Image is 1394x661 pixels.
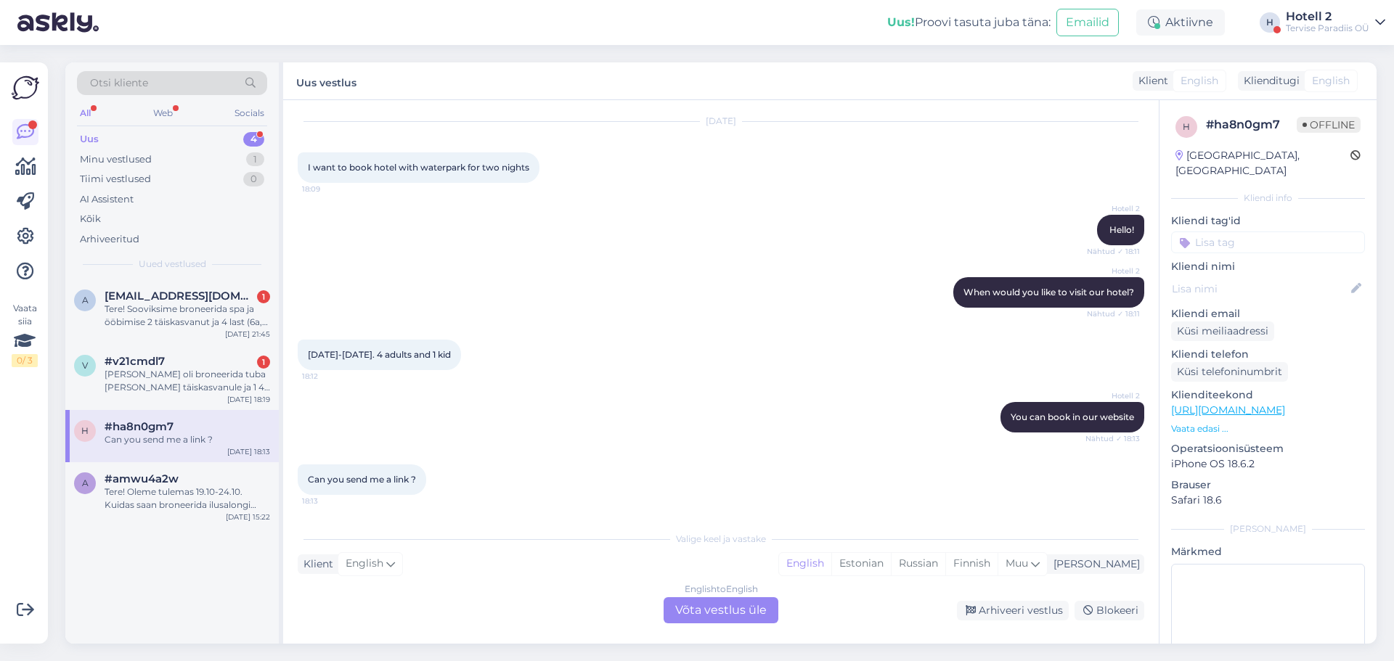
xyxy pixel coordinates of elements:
[243,172,264,186] div: 0
[346,556,383,572] span: English
[81,425,89,436] span: h
[831,553,891,575] div: Estonian
[1085,433,1140,444] span: Nähtud ✓ 18:13
[1171,544,1365,559] p: Märkmed
[1085,246,1140,257] span: Nähtud ✓ 18:11
[1109,224,1134,235] span: Hello!
[302,496,356,506] span: 18:13
[257,356,270,369] div: 1
[1171,493,1365,508] p: Safari 18.6
[257,290,270,303] div: 1
[80,192,134,207] div: AI Assistent
[685,583,758,596] div: English to English
[298,533,1144,546] div: Valige keel ja vastake
[90,75,148,91] span: Otsi kliente
[298,557,333,572] div: Klient
[1172,281,1348,297] input: Lisa nimi
[1238,73,1300,89] div: Klienditugi
[1171,231,1365,253] input: Lisa tag
[243,132,264,147] div: 4
[105,472,179,485] span: #amwu4a2w
[1286,22,1369,34] div: Tervise Paradiis OÜ
[1171,192,1365,205] div: Kliendi info
[945,553,998,575] div: Finnish
[1085,390,1140,401] span: Hotell 2
[1171,422,1365,435] p: Vaata edasi ...
[1183,121,1190,132] span: h
[80,172,151,186] div: Tiimi vestlused
[105,485,270,512] div: Tere! Oleme tulemas 19.10-24.10. Kuidas saan broneerida ilusalongi teenuseid [PERSON_NAME] näitek...
[1011,411,1134,422] span: You can book in our website
[105,433,270,446] div: Can you send me a link ?
[105,303,270,329] div: Tere! Sooviksime broneerida spa ja ööbimise 2 täiskasvanut ja 4 last (6a, 9a, 12a ja 13a) 18-19 o...
[963,287,1134,297] span: When would you like to visit our hotel?
[1312,73,1350,89] span: English
[891,553,945,575] div: Russian
[1171,456,1365,472] p: iPhone OS 18.6.2
[308,474,416,485] span: Can you send me a link ?
[82,360,88,371] span: v
[1048,557,1140,572] div: [PERSON_NAME]
[150,104,176,123] div: Web
[1181,73,1218,89] span: English
[139,258,206,271] span: Uued vestlused
[1171,213,1365,229] p: Kliendi tag'id
[1171,321,1274,341] div: Küsi meiliaadressi
[232,104,267,123] div: Socials
[1286,11,1385,34] a: Hotell 2Tervise Paradiis OÜ
[1085,308,1140,319] span: Nähtud ✓ 18:11
[1171,347,1365,362] p: Kliendi telefon
[226,512,270,522] div: [DATE] 15:22
[1260,12,1280,33] div: H
[1171,306,1365,321] p: Kliendi email
[12,302,38,367] div: Vaata siia
[105,290,256,303] span: airi.animagi@gmail.com
[80,212,101,226] div: Kõik
[1171,477,1365,493] p: Brauser
[105,420,174,433] span: #ha8n0gm7
[1133,73,1168,89] div: Klient
[1171,259,1365,274] p: Kliendi nimi
[227,446,270,457] div: [DATE] 18:13
[957,601,1069,620] div: Arhiveeri vestlus
[308,162,529,173] span: I want to book hotel with waterpark for two nights
[80,152,152,167] div: Minu vestlused
[296,71,356,91] label: Uus vestlus
[779,553,831,575] div: English
[1286,11,1369,22] div: Hotell 2
[105,368,270,394] div: [PERSON_NAME] oli broneerida tuba [PERSON_NAME] täiskasvanule ja 1 4 aastane laps
[105,355,165,368] span: #v21cmdl7
[1171,403,1285,416] a: [URL][DOMAIN_NAME]
[887,14,1051,31] div: Proovi tasuta juba täna:
[1171,362,1288,382] div: Küsi telefoninumbrit
[887,15,915,29] b: Uus!
[246,152,264,167] div: 1
[1056,9,1119,36] button: Emailid
[1171,522,1365,535] div: [PERSON_NAME]
[77,104,94,123] div: All
[1175,148,1350,178] div: [GEOGRAPHIC_DATA], [GEOGRAPHIC_DATA]
[82,295,89,305] span: a
[1136,9,1225,36] div: Aktiivne
[225,329,270,340] div: [DATE] 21:45
[1171,387,1365,403] p: Klienditeekond
[1085,203,1140,214] span: Hotell 2
[1075,601,1144,620] div: Blokeeri
[1006,557,1028,570] span: Muu
[1297,117,1361,133] span: Offline
[308,349,451,360] span: [DATE]-[DATE]. 4 adults and 1 kid
[80,132,99,147] div: Uus
[82,477,89,488] span: a
[302,371,356,382] span: 18:12
[1206,116,1297,134] div: # ha8n0gm7
[1171,441,1365,456] p: Operatsioonisüsteem
[298,115,1144,128] div: [DATE]
[664,597,778,623] div: Võta vestlus üle
[302,184,356,194] span: 18:09
[80,232,139,247] div: Arhiveeritud
[12,354,38,367] div: 0 / 3
[227,394,270,405] div: [DATE] 18:19
[1085,266,1140,276] span: Hotell 2
[12,74,39,102] img: Askly Logo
